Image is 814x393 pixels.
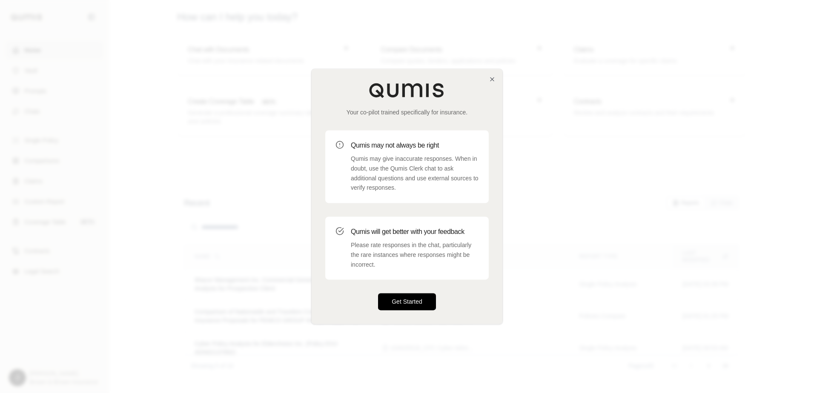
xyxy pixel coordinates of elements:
[351,240,479,269] p: Please rate responses in the chat, particularly the rare instances where responses might be incor...
[351,154,479,193] p: Qumis may give inaccurate responses. When in doubt, use the Qumis Clerk chat to ask additional qu...
[325,108,489,117] p: Your co-pilot trained specifically for insurance.
[378,293,436,310] button: Get Started
[369,83,445,98] img: Qumis Logo
[351,140,479,151] h3: Qumis may not always be right
[351,227,479,237] h3: Qumis will get better with your feedback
